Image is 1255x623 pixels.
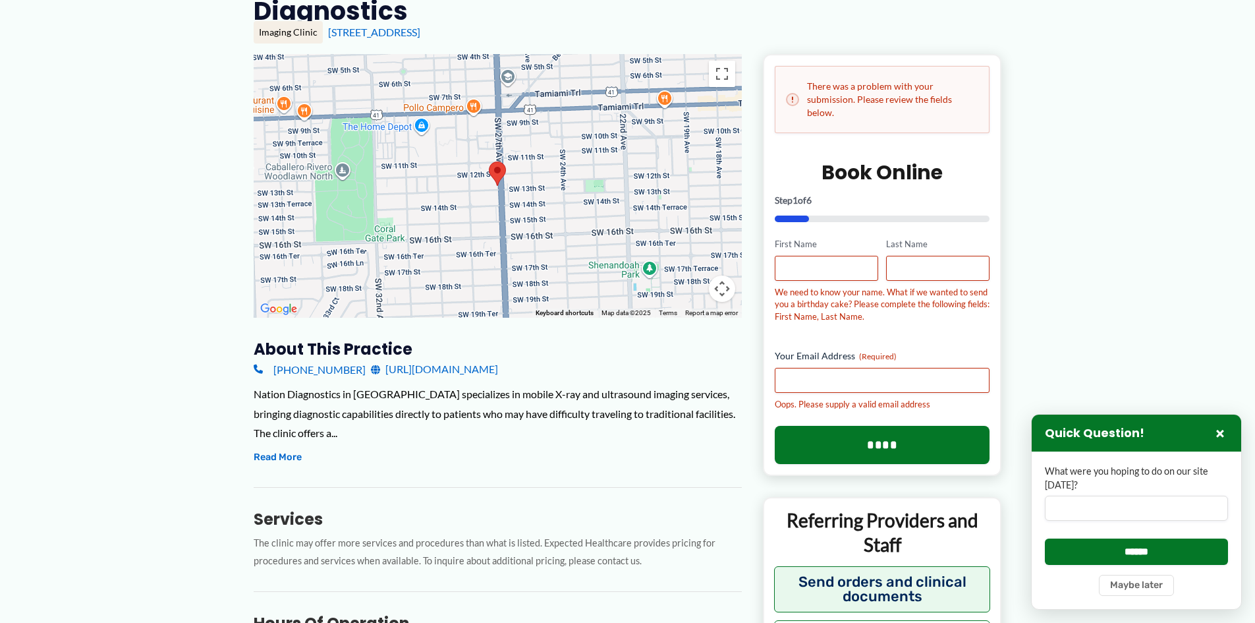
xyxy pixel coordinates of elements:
button: Toggle fullscreen view [709,61,735,87]
p: The clinic may offer more services and procedures than what is listed. Expected Healthcare provid... [254,535,742,570]
p: Referring Providers and Staff [774,508,991,556]
h3: Services [254,509,742,529]
h2: Book Online [775,160,990,185]
label: What were you hoping to do on our site [DATE]? [1045,465,1228,492]
a: Report a map error [685,309,738,316]
span: 6 [806,194,812,206]
a: [PHONE_NUMBER] [254,359,366,379]
label: First Name [775,238,878,251]
span: 1 [793,194,798,206]
p: Step of [775,196,990,205]
a: [STREET_ADDRESS] [328,26,420,38]
span: Map data ©2025 [601,309,651,316]
a: Terms (opens in new tab) [659,309,677,316]
div: Imaging Clinic [254,21,323,44]
button: Read More [254,450,302,465]
button: Map camera controls [709,276,735,302]
button: Close [1212,425,1228,441]
a: [URL][DOMAIN_NAME] [371,359,498,379]
label: Your Email Address [775,349,990,363]
span: (Required) [859,351,897,361]
div: Oops. Please supply a valid email address [775,398,990,411]
label: Last Name [886,238,990,251]
button: Maybe later [1099,575,1174,596]
button: Send orders and clinical documents [774,566,991,612]
div: Nation Diagnostics in [GEOGRAPHIC_DATA] specializes in mobile X-ray and ultrasound imaging servic... [254,384,742,443]
h3: About this practice [254,339,742,359]
button: Keyboard shortcuts [536,309,594,318]
img: Google [257,301,300,318]
div: We need to know your name. What if we wanted to send you a birthday cake? Please complete the fol... [775,286,990,323]
h3: Quick Question! [1045,426,1144,441]
a: Open this area in Google Maps (opens a new window) [257,301,300,318]
h2: There was a problem with your submission. Please review the fields below. [786,80,979,119]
